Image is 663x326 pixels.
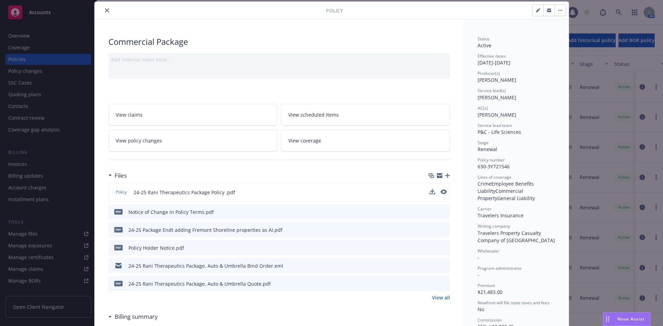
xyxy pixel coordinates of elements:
[441,226,447,234] button: preview file
[430,280,435,287] button: download file
[441,208,447,216] button: preview file
[288,111,339,118] span: View scheduled items
[115,171,127,180] h3: Files
[432,294,450,301] a: View all
[108,104,277,126] a: View claims
[478,140,489,146] span: Stage
[288,137,321,144] span: View coverage
[128,208,214,216] div: Notice of Change in Policy Terms.pdf
[478,180,535,194] span: Employee Benefits Liability
[116,111,143,118] span: View claims
[134,189,235,196] span: 24-25 Rani Therapeutics Package Policy .pdf
[478,212,523,219] span: Travelers Insurance
[128,262,283,269] div: 24-25 Rani Therapeutics Package, Auto & Umbrella Bind Order.eml
[114,281,123,286] span: pdf
[116,137,162,144] span: View policy changes
[281,104,450,126] a: View scheduled items
[114,189,128,195] span: Policy
[478,88,506,93] span: Service lead(s)
[478,289,502,295] span: $21,483.00
[478,188,525,201] span: Commercial Property
[478,122,512,128] span: Service lead team
[478,230,555,244] span: Travelers Property Casualty Company of [GEOGRAPHIC_DATA]
[108,171,127,180] div: Files
[430,189,435,194] button: download file
[441,189,447,194] button: preview file
[108,36,450,48] div: Commercial Package
[478,129,521,135] span: P&C - Life Sciences
[441,280,447,287] button: preview file
[114,245,123,250] span: pdf
[128,244,184,251] div: Policy Holder Notice.pdf
[478,317,501,323] span: Commission
[430,226,435,234] button: download file
[478,300,549,306] span: Newfront will file state taxes and fees
[478,306,484,313] span: No
[478,111,516,118] span: [PERSON_NAME]
[478,248,499,254] span: Wholesaler
[478,254,479,261] span: -
[430,189,435,196] button: download file
[478,70,500,76] span: Producer(s)
[478,157,505,163] span: Policy number
[108,130,277,151] a: View policy changes
[478,174,511,180] span: Lines of coverage
[603,312,651,326] button: Nova Assist
[128,280,271,287] div: 24-25 Rani Therapeutics Package, Auto & Umbrella Quote.pdf
[111,56,447,63] div: Add internal notes here...
[478,163,510,170] span: 630-3Y721546
[617,316,645,322] span: Nova Assist
[326,7,343,14] span: Policy
[281,130,450,151] a: View coverage
[478,36,490,42] span: Status
[128,226,282,234] div: 24-25 Package Endt adding Fremont Shoreline properties as AI.pdf
[441,189,447,196] button: preview file
[478,77,516,83] span: [PERSON_NAME]
[497,195,535,201] span: General Liability
[478,271,479,278] span: -
[441,262,447,269] button: preview file
[478,265,522,271] span: Program administrator
[430,262,435,269] button: download file
[441,244,447,251] button: preview file
[478,53,506,59] span: Effective dates
[603,313,612,326] div: Drag to move
[430,244,435,251] button: download file
[114,227,123,232] span: pdf
[478,283,495,288] span: Premium
[103,6,111,14] button: close
[478,206,491,212] span: Carrier
[478,146,497,152] span: Renewal
[114,209,123,214] span: pdf
[115,312,158,321] h3: Billing summary
[478,53,555,66] div: [DATE] - [DATE]
[478,105,488,111] span: AC(s)
[430,208,435,216] button: download file
[478,223,510,229] span: Writing company
[478,180,491,187] span: Crime
[108,312,158,321] div: Billing summary
[478,42,491,49] span: Active
[478,94,516,101] span: [PERSON_NAME]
